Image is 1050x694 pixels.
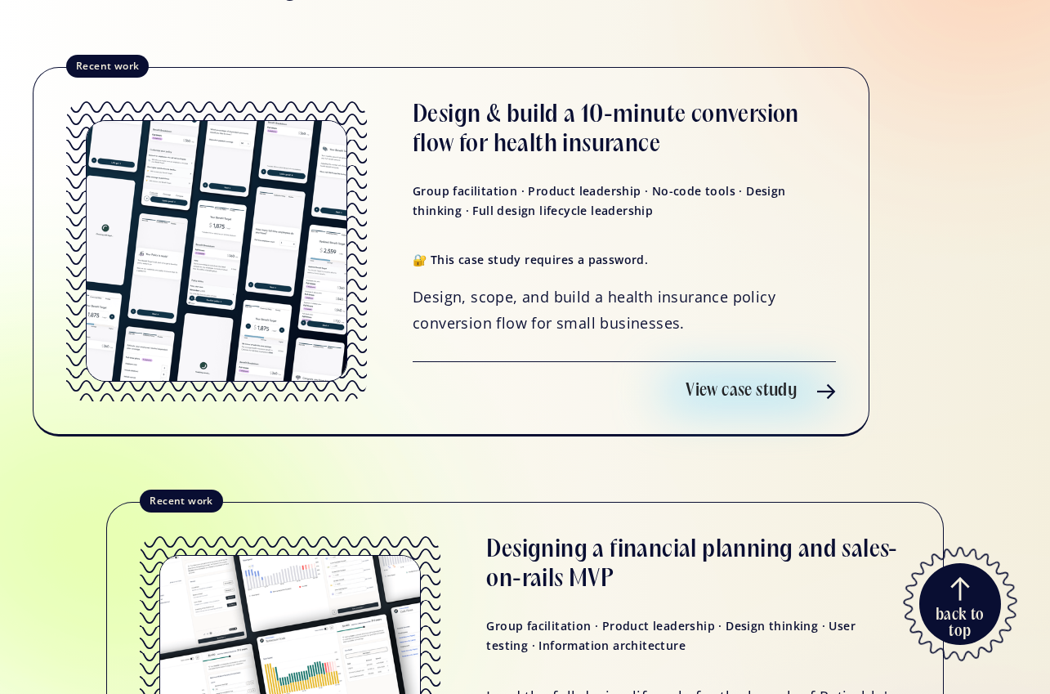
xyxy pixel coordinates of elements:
[34,68,869,434] a: Recent workArrangement of mobile conversion flow screen mockupsDesign & build a 10-minute convers...
[86,120,347,382] img: Arrangement of mobile conversion flow screen mockups
[686,382,797,401] div: View case study
[413,250,648,270] div: 🔐 This case study requires a password.
[150,491,212,511] div: Recent work
[486,616,900,656] div: Group facilitation · Product leadership · Design thinking · User testing · Information architecture
[413,181,826,221] div: Group facilitation · Product leadership · No-code tools · Design thinking · Full design lifecycle...
[76,56,139,76] div: Recent work
[413,284,836,337] p: Design, scope, and build a health insurance policy conversion flow for small businesses.
[932,608,988,641] div: back to top
[807,383,836,400] img: Arrow pointing to the right
[486,535,909,595] h3: Designing a financial planning and sales-on-rails MVP
[413,101,836,160] h3: Design & build a 10-minute conversion flow for health insurance
[903,547,1017,661] a: Icon of Arrow Pointing Up (navigate to top of page)back to top
[950,576,970,602] img: Icon of Arrow Pointing Up (navigate to top of page)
